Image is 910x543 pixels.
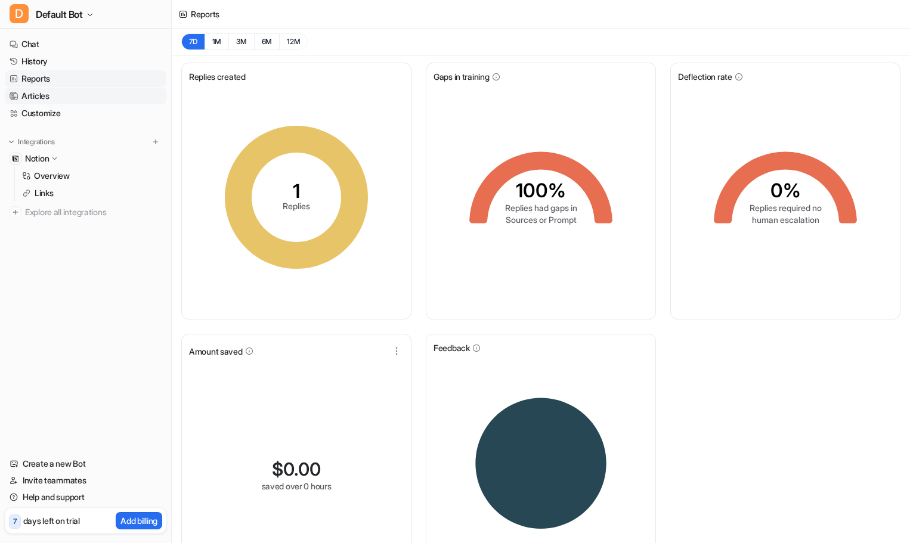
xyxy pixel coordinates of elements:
tspan: Replies had gaps in [505,203,577,213]
button: 3M [228,33,254,50]
img: Notion [12,155,19,162]
span: Gaps in training [434,70,490,83]
div: Reports [191,8,219,20]
a: Chat [5,36,166,52]
tspan: 0% [770,179,801,202]
p: Add billing [120,514,157,527]
div: $ [272,458,321,480]
p: Overview [34,170,70,182]
span: Amount saved [189,345,243,358]
button: 1M [205,33,229,50]
span: 0.00 [283,458,321,480]
div: saved over 0 hours [262,480,332,492]
a: History [5,53,166,70]
span: Explore all integrations [25,203,162,222]
tspan: Sources or Prompt [506,215,577,225]
p: Links [35,187,54,199]
a: Explore all integrations [5,204,166,221]
tspan: Replies [283,201,310,211]
button: Integrations [5,136,58,148]
span: Default Bot [36,6,83,23]
img: menu_add.svg [151,138,160,146]
tspan: 1 [293,179,300,203]
img: explore all integrations [10,206,21,218]
p: days left on trial [23,514,80,527]
button: 7D [181,33,205,50]
span: Feedback [434,342,470,354]
button: 12M [279,33,308,50]
p: Notion [25,153,49,165]
p: 7 [13,516,17,527]
a: Links [17,185,166,201]
button: 6M [254,33,280,50]
tspan: 100% [516,179,566,202]
tspan: human escalation [752,215,819,225]
span: Deflection rate [678,70,732,83]
a: Help and support [5,489,166,505]
span: Replies created [189,70,246,83]
span: D [10,4,29,23]
tspan: Replies required no [750,203,822,213]
p: Integrations [18,137,55,147]
img: expand menu [7,138,16,146]
a: Invite teammates [5,472,166,489]
a: Overview [17,167,166,184]
a: Reports [5,70,166,87]
a: Customize [5,105,166,122]
a: Create a new Bot [5,455,166,472]
a: Articles [5,88,166,104]
button: Add billing [116,512,162,529]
